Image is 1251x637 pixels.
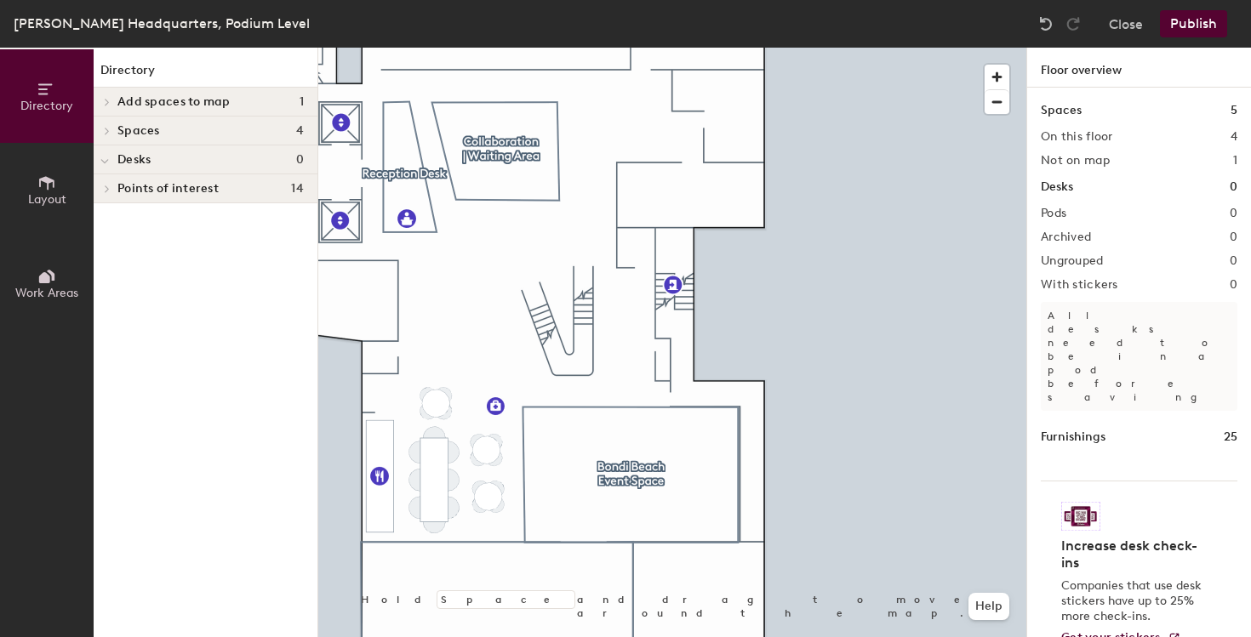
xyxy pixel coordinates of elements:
h1: Directory [94,61,317,88]
span: 0 [296,153,304,167]
p: All desks need to be in a pod before saving [1041,302,1237,411]
h2: 0 [1230,254,1237,268]
h1: Spaces [1041,101,1082,120]
span: 14 [291,182,304,196]
h1: 5 [1231,101,1237,120]
span: Directory [20,99,73,113]
h2: Pods [1041,207,1066,220]
h1: Furnishings [1041,428,1105,446]
span: 4 [296,124,304,138]
h2: 0 [1230,278,1237,292]
h2: 4 [1231,130,1237,144]
h1: Floor overview [1027,48,1251,88]
span: Desks [117,153,151,167]
img: Undo [1037,15,1054,32]
span: 1 [300,95,304,109]
span: Points of interest [117,182,219,196]
span: Layout [28,192,66,207]
h2: 0 [1230,207,1237,220]
button: Publish [1160,10,1227,37]
h2: 1 [1233,154,1237,168]
h1: 0 [1230,178,1237,196]
h2: Ungrouped [1041,254,1104,268]
span: Spaces [117,124,160,138]
img: Sticker logo [1061,502,1100,531]
img: Redo [1065,15,1082,32]
h2: 0 [1230,230,1237,244]
button: Close [1109,10,1143,37]
div: [PERSON_NAME] Headquarters, Podium Level [14,13,310,34]
h4: Increase desk check-ins [1061,537,1207,572]
button: Help [968,593,1009,620]
h1: 25 [1224,428,1237,446]
span: Work Areas [15,286,78,300]
h2: Archived [1041,230,1091,244]
span: Add spaces to map [117,95,231,109]
h2: With stickers [1041,278,1118,292]
h2: On this floor [1041,130,1113,144]
p: Companies that use desk stickers have up to 25% more check-ins. [1061,578,1207,624]
h1: Desks [1041,178,1073,196]
h2: Not on map [1041,154,1110,168]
